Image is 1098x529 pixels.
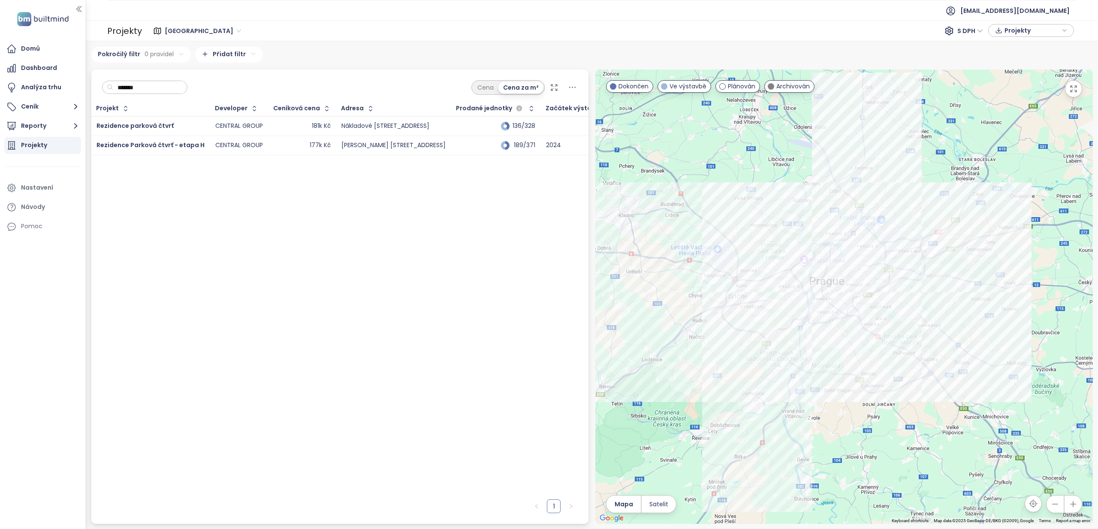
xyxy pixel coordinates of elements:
span: Ve výstavbě [670,82,706,91]
div: 177k Kč [310,142,331,149]
a: Rezidence parková čtvrť [97,121,174,130]
div: Projekty [21,140,47,151]
a: Rezidence Parková čtvrť - etapa H [97,141,205,149]
a: Nastavení [4,179,81,196]
a: Projekty [4,137,81,154]
div: Projekty [107,22,142,39]
a: Domů [4,40,81,57]
img: logo [15,10,71,28]
div: Adresa [341,106,364,111]
a: Report a map error [1056,518,1090,523]
div: 181k Kč [312,122,331,130]
div: Cena za m² [498,82,543,94]
a: Open this area in Google Maps (opens a new window) [597,513,626,524]
span: Praha [165,24,241,37]
div: Analýza trhu [21,82,61,93]
div: Začátek výstavby [546,106,603,111]
span: Prodané jednotky [456,106,512,111]
span: left [534,504,539,509]
div: Cena [473,82,498,94]
div: [PERSON_NAME] [STREET_ADDRESS] [341,142,446,149]
span: Archivován [776,82,810,91]
span: Satelit [649,499,668,509]
a: Dashboard [4,60,81,77]
span: right [568,504,573,509]
div: Přidat filtr [195,47,263,63]
div: Ceníková cena [273,106,320,111]
div: CENTRAL GROUP [215,122,263,130]
div: Developer [215,106,247,111]
button: Mapa [606,496,641,513]
div: Nákladové [STREET_ADDRESS] [341,122,429,130]
li: Následující strana [564,499,578,513]
span: Mapa [615,499,633,509]
div: Domů [21,43,40,54]
li: Předchozí strana [530,499,543,513]
div: Projekt [96,106,119,111]
div: button [993,24,1069,37]
button: Ceník [4,98,81,115]
div: 189/371 [514,142,535,148]
a: Terms (opens in new tab) [1039,518,1051,523]
div: Pomoc [4,218,81,235]
span: 0 pravidel [145,49,174,59]
a: Návody [4,199,81,216]
a: Analýza trhu [4,79,81,96]
div: Pomoc [21,221,42,232]
button: left [530,499,543,513]
div: 2024 [546,142,561,149]
li: 1 [547,499,561,513]
span: Dokončen [618,82,649,91]
span: Map data ©2025 GeoBasis-DE/BKG (©2009), Google [934,518,1034,523]
img: Google [597,513,626,524]
button: right [564,499,578,513]
div: Dashboard [21,63,57,73]
div: CENTRAL GROUP [215,142,263,149]
span: S DPH [957,24,983,37]
a: 1 [547,500,560,513]
button: Reporty [4,118,81,135]
button: Keyboard shortcuts [892,518,929,524]
div: Pokročilý filtr [91,47,191,63]
div: Prodané jednotky [456,103,525,114]
div: 136/328 [514,123,535,129]
span: [EMAIL_ADDRESS][DOMAIN_NAME] [960,0,1070,21]
button: Satelit [642,496,676,513]
div: Nastavení [21,182,53,193]
span: Plánován [728,82,755,91]
div: Návody [21,202,45,212]
span: Projekty [1004,24,1060,37]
